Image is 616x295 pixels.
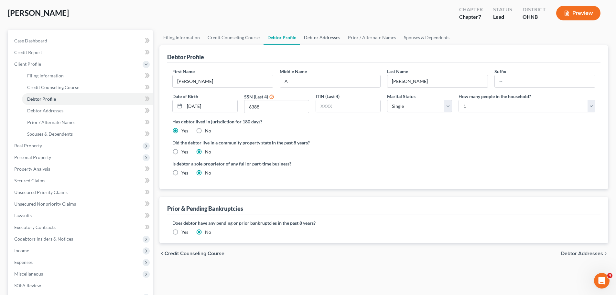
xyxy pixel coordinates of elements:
[9,221,153,233] a: Executory Contracts
[493,13,512,21] div: Lead
[27,85,79,90] span: Credit Counseling Course
[22,82,153,93] a: Credit Counseling Course
[9,175,153,187] a: Secured Claims
[561,251,603,256] span: Debtor Addresses
[27,131,73,137] span: Spouses & Dependents
[167,205,243,212] div: Prior & Pending Bankruptcies
[523,13,546,21] div: OHNB
[14,38,47,43] span: Case Dashboard
[22,70,153,82] a: Filing Information
[205,170,211,176] label: No
[172,68,195,75] label: First Name
[344,30,400,45] a: Prior / Alternate Names
[459,6,483,13] div: Chapter
[14,201,76,207] span: Unsecured Nonpriority Claims
[22,128,153,140] a: Spouses & Dependents
[493,6,512,13] div: Status
[14,50,42,55] span: Credit Report
[159,251,165,256] i: chevron_left
[300,30,344,45] a: Debtor Addresses
[478,14,481,20] span: 7
[185,100,237,112] input: MM/DD/YYYY
[159,30,204,45] a: Filing Information
[172,93,198,100] label: Date of Birth
[8,8,69,17] span: [PERSON_NAME]
[205,128,211,134] label: No
[14,236,73,242] span: Codebtors Insiders & Notices
[244,100,309,113] input: XXXX
[167,53,204,61] div: Debtor Profile
[181,170,188,176] label: Yes
[14,224,56,230] span: Executory Contracts
[607,273,612,278] span: 4
[561,251,608,256] button: Debtor Addresses chevron_right
[173,75,273,87] input: --
[264,30,300,45] a: Debtor Profile
[387,75,488,87] input: --
[204,30,264,45] a: Credit Counseling Course
[9,187,153,198] a: Unsecured Priority Claims
[459,13,483,21] div: Chapter
[22,93,153,105] a: Debtor Profile
[244,93,268,100] label: SSN (Last 4)
[14,154,51,160] span: Personal Property
[603,251,608,256] i: chevron_right
[14,248,29,253] span: Income
[205,229,211,235] label: No
[9,198,153,210] a: Unsecured Nonpriority Claims
[22,105,153,117] a: Debtor Addresses
[387,93,416,100] label: Marital Status
[387,68,408,75] label: Last Name
[9,163,153,175] a: Property Analysis
[27,73,64,78] span: Filing Information
[172,139,595,146] label: Did the debtor live in a community property state in the past 8 years?
[9,280,153,291] a: SOFA Review
[9,35,153,47] a: Case Dashboard
[181,149,188,155] label: Yes
[172,118,595,125] label: Has debtor lived in jurisdiction for 180 days?
[495,75,595,87] input: --
[14,283,41,288] span: SOFA Review
[22,117,153,128] a: Prior / Alternate Names
[181,128,188,134] label: Yes
[14,259,33,265] span: Expenses
[14,166,50,172] span: Property Analysis
[14,271,43,277] span: Miscellaneous
[316,93,340,100] label: ITIN (Last 4)
[280,68,307,75] label: Middle Name
[159,251,224,256] button: chevron_left Credit Counseling Course
[459,93,531,100] label: How many people in the household?
[400,30,453,45] a: Spouses & Dependents
[172,160,381,167] label: Is debtor a sole proprietor of any full or part-time business?
[14,189,68,195] span: Unsecured Priority Claims
[181,229,188,235] label: Yes
[27,96,56,102] span: Debtor Profile
[556,6,600,20] button: Preview
[316,100,380,112] input: XXXX
[205,149,211,155] label: No
[523,6,546,13] div: District
[165,251,224,256] span: Credit Counseling Course
[494,68,506,75] label: Suffix
[280,75,380,87] input: M.I
[27,108,63,113] span: Debtor Addresses
[594,273,610,289] iframe: Intercom live chat
[9,210,153,221] a: Lawsuits
[14,61,41,67] span: Client Profile
[14,143,42,148] span: Real Property
[14,213,32,218] span: Lawsuits
[14,178,45,183] span: Secured Claims
[172,220,595,226] label: Does debtor have any pending or prior bankruptcies in the past 8 years?
[9,47,153,58] a: Credit Report
[27,119,75,125] span: Prior / Alternate Names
